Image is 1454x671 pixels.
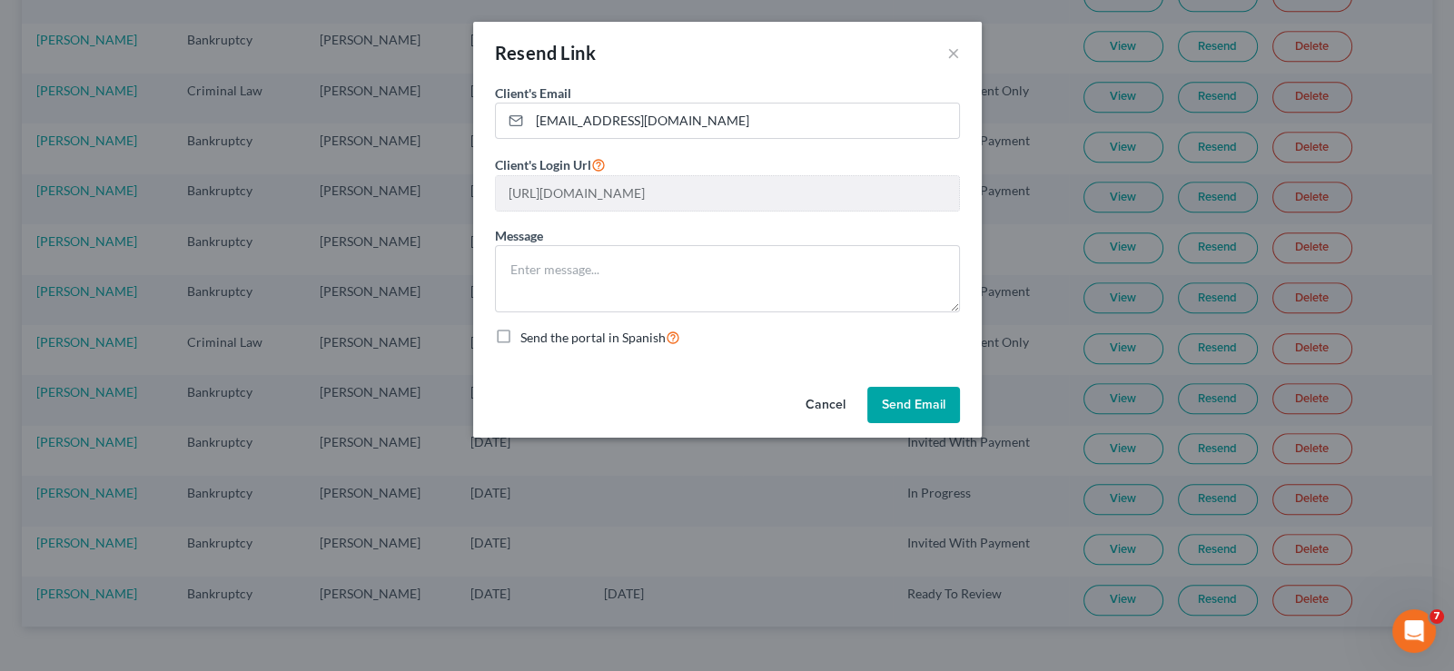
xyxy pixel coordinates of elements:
span: Client's Email [495,85,571,101]
div: Resend Link [495,40,596,65]
button: × [947,42,960,64]
iframe: Intercom live chat [1392,609,1436,653]
input: -- [496,176,959,211]
button: Send Email [867,387,960,423]
label: Message [495,226,543,245]
button: Cancel [791,387,860,423]
label: Client's Login Url [495,153,606,175]
span: 7 [1429,609,1444,624]
span: Send the portal in Spanish [520,330,666,345]
input: Enter email... [529,104,959,138]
